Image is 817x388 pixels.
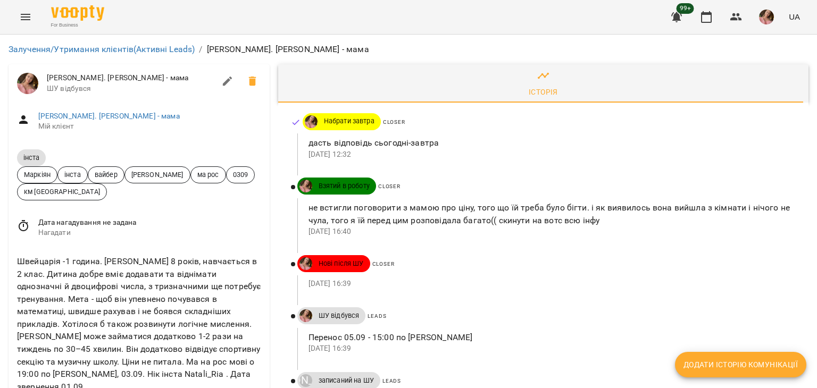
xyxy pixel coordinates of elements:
img: ДТ Бойко Юлія\укр.мов\шч \ма\укр мова\математика https://us06web.zoom.us/j/84886035086 [17,73,38,94]
a: ДТ Бойко Юлія\укр.мов\шч \ма\укр мова\математика https://us06web.zoom.us/j/84886035086 [297,257,312,270]
span: ма рос [191,170,226,180]
span: Додати історію комунікації [683,358,798,371]
p: [DATE] 16:40 [309,226,791,237]
span: [PERSON_NAME] [125,170,190,180]
button: UA [785,7,804,27]
span: інста [17,153,46,162]
a: ДТ Бойко Юлія\укр.мов\шч \ма\укр мова\математика https://us06web.zoom.us/j/84886035086 [297,180,312,192]
img: ДТ Бойко Юлія\укр.мов\шч \ма\укр мова\математика https://us06web.zoom.us/j/84886035086 [299,257,312,270]
p: дасть відповідь сьогодні-завтра [309,137,791,149]
a: Залучення/Утримання клієнтів(Активні Leads) [9,44,195,54]
span: записаний на ШУ [312,376,380,385]
span: Leads [368,313,386,319]
img: ДТ Бойко Юлія\укр.мов\шч \ма\укр мова\математика https://us06web.zoom.us/j/84886035086 [305,115,318,128]
div: Луцук Маркіян [299,374,312,387]
span: Нові після ШУ [312,259,370,268]
img: ДТ Бойко Юлія\укр.мов\шч \ма\укр мова\математика https://us06web.zoom.us/j/84886035086 [299,309,312,322]
span: Нагадати [38,227,261,238]
img: ДТ Бойко Юлія\укр.мов\шч \ма\укр мова\математика https://us06web.zoom.us/j/84886035086 [299,180,312,192]
span: інста [58,170,87,180]
a: ДТ Бойко Юлія\укр.мов\шч \ма\укр мова\математика https://us06web.zoom.us/j/84886035086 [303,115,318,128]
span: 99+ [677,3,694,14]
span: Closer [372,261,395,267]
div: Історія [529,86,558,98]
a: [PERSON_NAME]. [PERSON_NAME] - мама [38,112,180,120]
span: Набрати завтра [318,116,381,126]
nav: breadcrumb [9,43,808,56]
span: Дата нагадування не задана [38,217,261,228]
span: Мій клієнт [38,121,261,132]
span: вайбер [88,170,124,180]
span: For Business [51,22,104,29]
button: Додати історію комунікації [675,352,806,377]
span: км [GEOGRAPHIC_DATA] [18,187,106,197]
a: ДТ Бойко Юлія\укр.мов\шч \ма\укр мова\математика https://us06web.zoom.us/j/84886035086 [297,309,312,322]
span: Leads [382,378,401,384]
li: / [199,43,202,56]
p: [DATE] 16:39 [309,279,791,289]
a: [PERSON_NAME] [297,374,312,387]
span: Closer [383,119,405,125]
span: 0309 [227,170,255,180]
p: Перенос 05.09 - 15:00 по [PERSON_NAME] [309,331,791,344]
p: [PERSON_NAME]. [PERSON_NAME] - мама [207,43,369,56]
p: не встигли поговорити з мамою про ціну, того що їй треба було бігти. і як виявилось вона вийшла з... [309,201,791,226]
p: [DATE] 12:32 [309,149,791,160]
span: ШУ відбувся [312,311,366,320]
span: ШУ відбувся [47,83,215,94]
span: UA [789,11,800,22]
img: Voopty Logo [51,5,104,21]
button: Menu [13,4,38,30]
span: [PERSON_NAME]. [PERSON_NAME] - мама [47,73,215,83]
span: Closer [378,183,401,189]
span: Взятий в роботу [312,181,376,191]
p: [DATE] 16:39 [309,343,791,354]
span: Маркіян [18,170,57,180]
img: e4201cb721255180434d5b675ab1e4d4.jpg [759,10,774,24]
